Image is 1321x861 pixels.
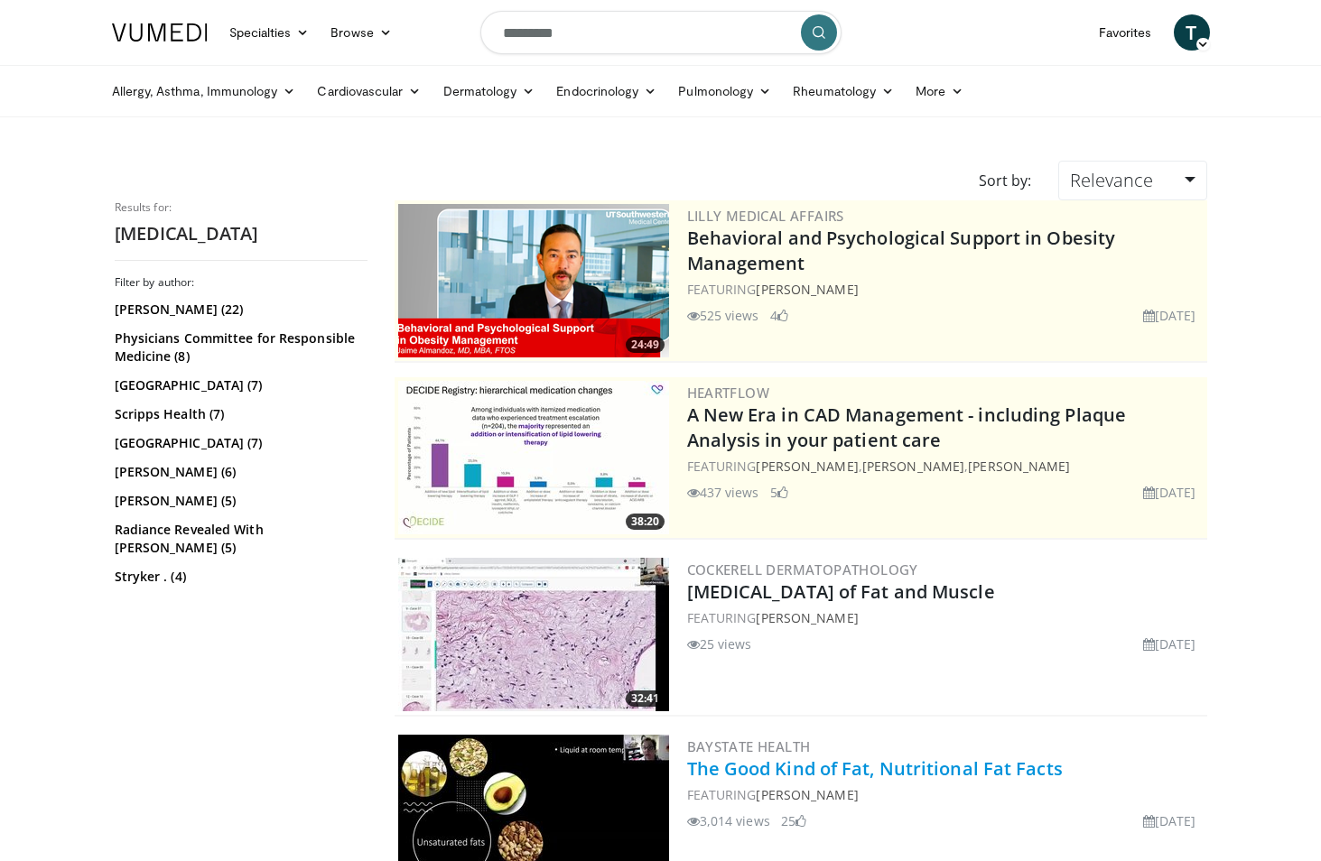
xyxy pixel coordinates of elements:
[756,458,858,475] a: [PERSON_NAME]
[862,458,964,475] a: [PERSON_NAME]
[115,568,363,586] a: Stryker . (4)
[398,558,669,711] a: 32:41
[115,492,363,510] a: [PERSON_NAME] (5)
[1143,306,1196,325] li: [DATE]
[756,281,858,298] a: [PERSON_NAME]
[687,737,811,755] a: Baystate Health
[115,434,363,452] a: [GEOGRAPHIC_DATA] (7)
[115,376,363,394] a: [GEOGRAPHIC_DATA] (7)
[115,301,363,319] a: [PERSON_NAME] (22)
[687,756,1063,781] a: The Good Kind of Fat, Nutritional Fat Facts
[687,403,1127,452] a: A New Era in CAD Management - including Plaque Analysis in your patient care
[115,405,363,423] a: Scripps Health (7)
[687,207,844,225] a: Lilly Medical Affairs
[687,811,770,830] li: 3,014 views
[781,811,806,830] li: 25
[687,634,752,653] li: 25 views
[687,280,1204,299] div: FEATURING
[398,381,669,534] a: 38:20
[1143,634,1196,653] li: [DATE]
[687,579,995,604] a: [MEDICAL_DATA] of Fat and Muscle
[770,306,788,325] li: 4
[782,73,905,109] a: Rheumatology
[770,483,788,502] li: 5
[1058,161,1206,200] a: Relevance
[687,306,759,325] li: 525 views
[687,785,1204,804] div: FEATURING
[115,329,363,366] a: Physicians Committee for Responsible Medicine (8)
[687,384,770,402] a: Heartflow
[626,514,665,530] span: 38:20
[398,558,669,711] img: 7718a5e9-a2db-416f-9834-99e85f2750ef.300x170_q85_crop-smart_upscale.jpg
[1143,811,1196,830] li: [DATE]
[1174,14,1210,51] a: T
[626,690,665,707] span: 32:41
[433,73,546,109] a: Dermatology
[756,786,858,803] a: [PERSON_NAME]
[398,204,669,357] a: 24:49
[115,222,367,245] h2: [MEDICAL_DATA]
[545,73,667,109] a: Endocrinology
[905,73,974,109] a: More
[626,337,665,353] span: 24:49
[115,275,367,290] h3: Filter by author:
[968,458,1070,475] a: [PERSON_NAME]
[687,483,759,502] li: 437 views
[101,73,307,109] a: Allergy, Asthma, Immunology
[115,200,367,215] p: Results for:
[1088,14,1163,51] a: Favorites
[398,381,669,534] img: 738d0e2d-290f-4d89-8861-908fb8b721dc.300x170_q85_crop-smart_upscale.jpg
[756,609,858,626] a: [PERSON_NAME]
[1070,168,1153,192] span: Relevance
[687,457,1204,476] div: FEATURING , ,
[687,608,1204,627] div: FEATURING
[687,226,1116,275] a: Behavioral and Psychological Support in Obesity Management
[398,204,669,357] img: ba3304f6-7838-4e41-9c0f-2e31ebde6754.png.300x170_q85_crop-smart_upscale.png
[306,73,432,109] a: Cardiovascular
[320,14,403,51] a: Browse
[112,23,208,42] img: VuMedi Logo
[687,560,918,579] a: Cockerell Dermatopathology
[965,161,1045,200] div: Sort by:
[1143,483,1196,502] li: [DATE]
[115,463,363,481] a: [PERSON_NAME] (6)
[667,73,782,109] a: Pulmonology
[115,521,363,557] a: Radiance Revealed With [PERSON_NAME] (5)
[219,14,321,51] a: Specialties
[480,11,842,54] input: Search topics, interventions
